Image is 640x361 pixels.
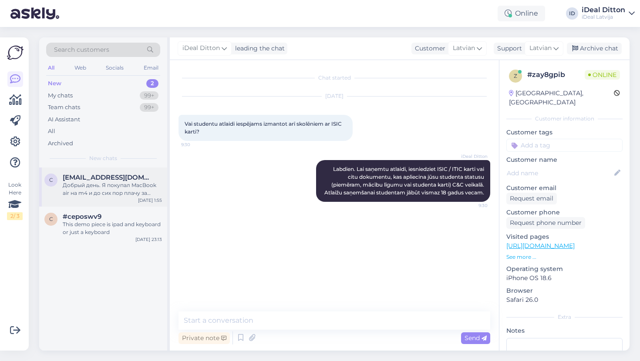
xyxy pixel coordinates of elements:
div: My chats [48,91,73,100]
div: Добрый день. Я покупал MacBook air на m4 и до сих пор плачу за страховку устройства. [DATE] замет... [63,181,162,197]
p: iPhone OS 18.6 [506,274,623,283]
span: cs.mixep@gmail.com [63,174,153,181]
div: Archive chat [567,43,622,54]
span: Latvian [529,43,552,53]
span: Send [465,334,487,342]
div: Customer information [506,115,623,123]
div: Web [73,62,88,74]
div: Look Here [7,181,23,220]
p: Customer tags [506,128,623,137]
div: [GEOGRAPHIC_DATA], [GEOGRAPHIC_DATA] [509,89,614,107]
span: #ceposwv9 [63,213,101,221]
p: Visited pages [506,232,623,241]
span: 9:30 [455,202,488,209]
p: Customer phone [506,208,623,217]
div: ID [566,7,578,20]
span: Search customers [54,45,109,54]
div: # zay8gpib [527,70,585,80]
img: Askly Logo [7,44,24,61]
span: New chats [89,154,117,162]
div: 2 / 3 [7,212,23,220]
div: Customer [411,44,445,53]
input: Add name [507,168,613,178]
div: 99+ [140,103,158,112]
div: New [48,79,61,88]
p: Customer name [506,155,623,164]
p: Operating system [506,264,623,274]
a: [URL][DOMAIN_NAME] [506,242,575,250]
div: Private note [179,332,230,344]
span: Latvian [453,43,475,53]
span: c [49,216,53,222]
div: Extra [506,313,623,321]
div: Request phone number [506,217,585,229]
a: iDeal DittoniDeal Latvija [582,7,635,20]
span: Vai studentu atlaidi iespējams izmantot arī skolēniem ar ISIC karti? [185,120,343,135]
div: All [48,127,55,136]
div: iDeal Ditton [582,7,625,13]
p: See more ... [506,253,623,261]
div: Request email [506,193,557,204]
div: Email [142,62,160,74]
div: [DATE] 23:13 [135,236,162,243]
p: Notes [506,326,623,335]
div: AI Assistant [48,115,80,124]
input: Add a tag [506,139,623,152]
div: [DATE] 1:55 [138,197,162,204]
span: z [514,73,517,79]
span: iDeal Ditton [455,153,488,160]
div: This demo piece is ipad and keyboard or just a keyboard [63,221,162,236]
div: Chat started [179,74,490,82]
div: Online [498,6,545,21]
div: Archived [48,139,73,148]
div: [DATE] [179,92,490,100]
div: leading the chat [232,44,285,53]
div: Support [494,44,522,53]
div: Team chats [48,103,80,112]
p: Customer email [506,184,623,193]
div: All [46,62,56,74]
span: c [49,177,53,183]
p: Safari 26.0 [506,295,623,304]
div: 99+ [140,91,158,100]
span: Labdien. Lai saņemtu atlaidi, iesniedziet ISIC / ITIC karti vai citu dokumentu, kas apliecina jūs... [324,166,485,196]
div: Socials [104,62,125,74]
span: Online [585,70,620,80]
span: 9:30 [181,141,214,148]
p: Browser [506,286,623,295]
span: iDeal Ditton [182,43,220,53]
div: iDeal Latvija [582,13,625,20]
div: 2 [146,79,158,88]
